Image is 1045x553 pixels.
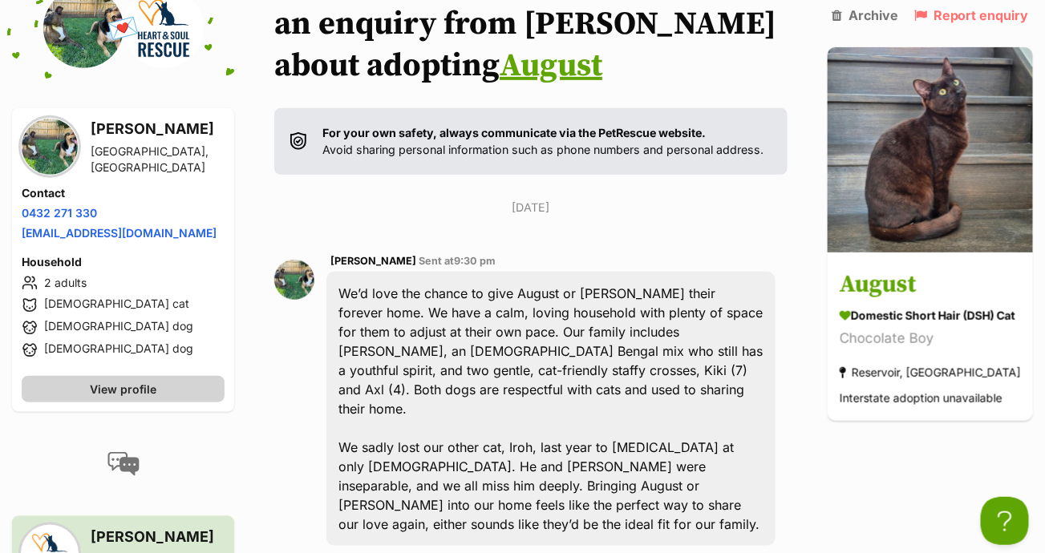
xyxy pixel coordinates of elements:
[274,260,314,300] img: Lauren Bordonaro profile pic
[840,361,1021,383] div: Reservoir, [GEOGRAPHIC_DATA]
[981,497,1029,545] iframe: Help Scout Beacon - Open
[22,296,225,315] li: [DEMOGRAPHIC_DATA] cat
[22,376,225,402] a: View profile
[91,118,225,140] h3: [PERSON_NAME]
[419,255,496,267] span: Sent at
[326,272,776,546] div: We’d love the chance to give August or [PERSON_NAME] their forever home. We have a calm, loving h...
[22,254,225,270] h4: Household
[322,126,706,139] strong: For your own safety, always communicate via the PetRescue website.
[914,8,1029,22] a: Report enquiry
[22,341,225,360] li: [DEMOGRAPHIC_DATA] dog
[322,124,763,159] p: Avoid sharing personal information such as phone numbers and personal address.
[330,255,416,267] span: [PERSON_NAME]
[91,143,225,176] div: [GEOGRAPHIC_DATA], [GEOGRAPHIC_DATA]
[22,119,78,175] img: Lauren Bordonaro profile pic
[828,46,1033,252] img: August
[840,267,1021,303] h3: August
[500,46,602,86] a: August
[22,273,225,293] li: 2 adults
[107,452,140,476] img: conversation-icon-4a6f8262b818ee0b60e3300018af0b2d0b884aa5de6e9bcb8d3d4eeb1a70a7c4.svg
[828,255,1033,421] a: August Domestic Short Hair (DSH) Cat Chocolate Boy Reservoir, [GEOGRAPHIC_DATA] Interstate adopti...
[22,318,225,337] li: [DEMOGRAPHIC_DATA] dog
[105,11,141,46] span: 💌
[840,328,1021,349] div: Chocolate Boy
[840,391,1002,405] span: Interstate adoption unavailable
[22,226,217,240] a: [EMAIL_ADDRESS][DOMAIN_NAME]
[832,8,898,22] a: Archive
[22,206,97,220] a: 0432 271 330
[91,526,225,548] h3: [PERSON_NAME]
[90,381,156,398] span: View profile
[840,307,1021,324] div: Domestic Short Hair (DSH) Cat
[22,185,225,201] h4: Contact
[454,255,496,267] span: 9:30 pm
[274,199,788,216] p: [DATE]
